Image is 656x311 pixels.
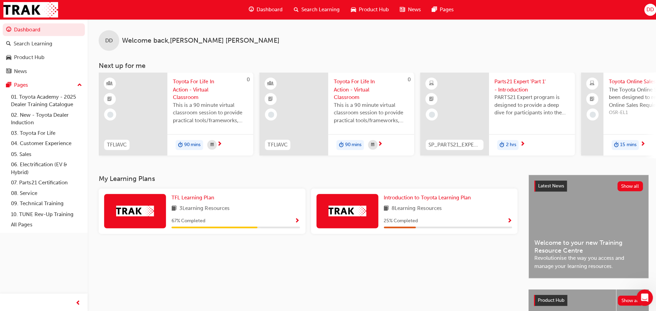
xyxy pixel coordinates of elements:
span: 2 hrs [503,140,513,148]
span: Product Hub [535,296,561,301]
div: Pages [14,81,28,89]
span: news-icon [6,68,11,74]
span: TFLIAVC [106,140,126,148]
span: TFLIAVC [266,140,286,148]
span: duration-icon [497,140,502,149]
span: 67 % Completed [170,216,204,224]
img: Trak [327,204,364,215]
span: Dashboard [255,6,281,14]
span: 8 Learning Resources [389,203,439,212]
span: 25 % Completed [382,216,416,224]
a: Product HubShow all [531,293,640,304]
div: Search Learning [14,40,52,47]
span: Introduction to Toyota Learning Plan [382,194,468,200]
span: duration-icon [177,140,182,149]
button: Pages [3,79,84,91]
span: Search Learning [300,6,338,14]
a: news-iconNews [392,3,424,17]
span: booktick-icon [267,94,272,103]
a: TFL Learning Plan [170,193,216,201]
div: News [14,67,27,75]
span: search-icon [6,41,11,47]
span: 3 Learning Resources [178,203,228,212]
span: Latest News [535,182,561,188]
span: calendar-icon [209,140,213,149]
a: 04. Customer Experience [8,138,84,148]
h3: Next up for me [87,61,656,69]
a: search-iconSearch Learning [287,3,343,17]
span: learningRecordVerb_NONE-icon [107,111,113,117]
a: car-iconProduct Hub [343,3,392,17]
span: laptop-icon [587,79,591,88]
span: booktick-icon [107,94,112,103]
span: learningResourceType_INSTRUCTOR_LED-icon [267,79,272,88]
a: 06. Electrification (EV & Hybrid) [8,158,84,176]
a: guage-iconDashboard [242,3,287,17]
button: Show Progress [293,215,298,224]
span: 0 [245,76,248,82]
a: pages-iconPages [424,3,457,17]
a: Product Hub [3,51,84,63]
span: DD [643,6,650,14]
span: booktick-icon [427,94,432,103]
span: This is a 90 minute virtual classroom session to provide practical tools/frameworks, behaviours a... [172,101,246,124]
span: 90 mins [183,140,200,148]
img: Trak [3,2,58,17]
a: SP_PARTS21_EXPERTP1_1223_ELParts21 Expert 'Part 1' - IntroductionPARTS21 Expert program is design... [418,72,572,155]
span: 90 mins [343,140,359,148]
span: up-icon [77,81,82,89]
span: Revolutionise the way you access and manage your learning resources. [531,253,639,268]
span: car-icon [6,54,11,60]
button: Show all [614,294,640,304]
span: Product Hub [357,6,387,14]
span: next-icon [216,141,221,147]
span: 0 [405,76,408,82]
span: DD [105,37,112,44]
span: learningRecordVerb_NONE-icon [586,111,592,117]
span: Welcome back , [PERSON_NAME] [PERSON_NAME] [121,37,278,44]
span: prev-icon [75,297,80,306]
span: Toyota For Life In Action - Virtual Classroom [332,77,406,101]
a: Dashboard [3,23,84,36]
a: 05. Sales [8,148,84,159]
span: booktick-icon [587,94,591,103]
span: next-icon [637,141,642,147]
span: pages-icon [429,5,435,14]
span: TFL Learning Plan [170,194,213,200]
span: learningRecordVerb_NONE-icon [426,111,433,117]
span: calendar-icon [369,140,372,149]
span: 15 mins [617,140,633,148]
a: 02. New - Toyota Dealer Induction [8,109,84,127]
span: Toyota For Life In Action - Virtual Classroom [172,77,246,101]
a: 0TFLIAVCToyota For Life In Action - Virtual ClassroomThis is a 90 minute virtual classroom sessio... [258,72,412,155]
img: Trak [115,204,153,215]
button: Show all [614,180,640,190]
span: Parts21 Expert 'Part 1' - Introduction [492,77,566,93]
a: 07. Parts21 Certification [8,176,84,187]
span: guage-icon [247,5,252,14]
a: Search Learning [3,37,84,50]
a: Introduction to Toyota Learning Plan [382,193,471,201]
span: news-icon [398,5,403,14]
button: Show Progress [504,215,509,224]
span: PARTS21 Expert program is designed to provide a deep dive for participants into the framework and... [492,93,566,116]
span: guage-icon [6,27,11,33]
a: 01. Toyota Academy - 2025 Dealer Training Catalogue [8,91,84,109]
a: All Pages [8,218,84,229]
span: learningResourceType_ELEARNING-icon [427,79,432,88]
span: Show Progress [504,217,509,223]
a: 09. Technical Training [8,197,84,208]
a: 10. TUNE Rev-Up Training [8,208,84,218]
span: learningResourceType_INSTRUCTOR_LED-icon [107,79,112,88]
span: book-icon [382,203,387,212]
span: Show Progress [293,217,298,223]
a: 08. Service [8,187,84,198]
span: SP_PARTS21_EXPERTP1_1223_EL [426,140,478,148]
span: This is a 90 minute virtual classroom session to provide practical tools/frameworks, behaviours a... [332,101,406,124]
span: next-icon [375,141,381,147]
a: Latest NewsShow all [531,180,639,190]
span: Pages [437,6,451,14]
span: News [406,6,419,14]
